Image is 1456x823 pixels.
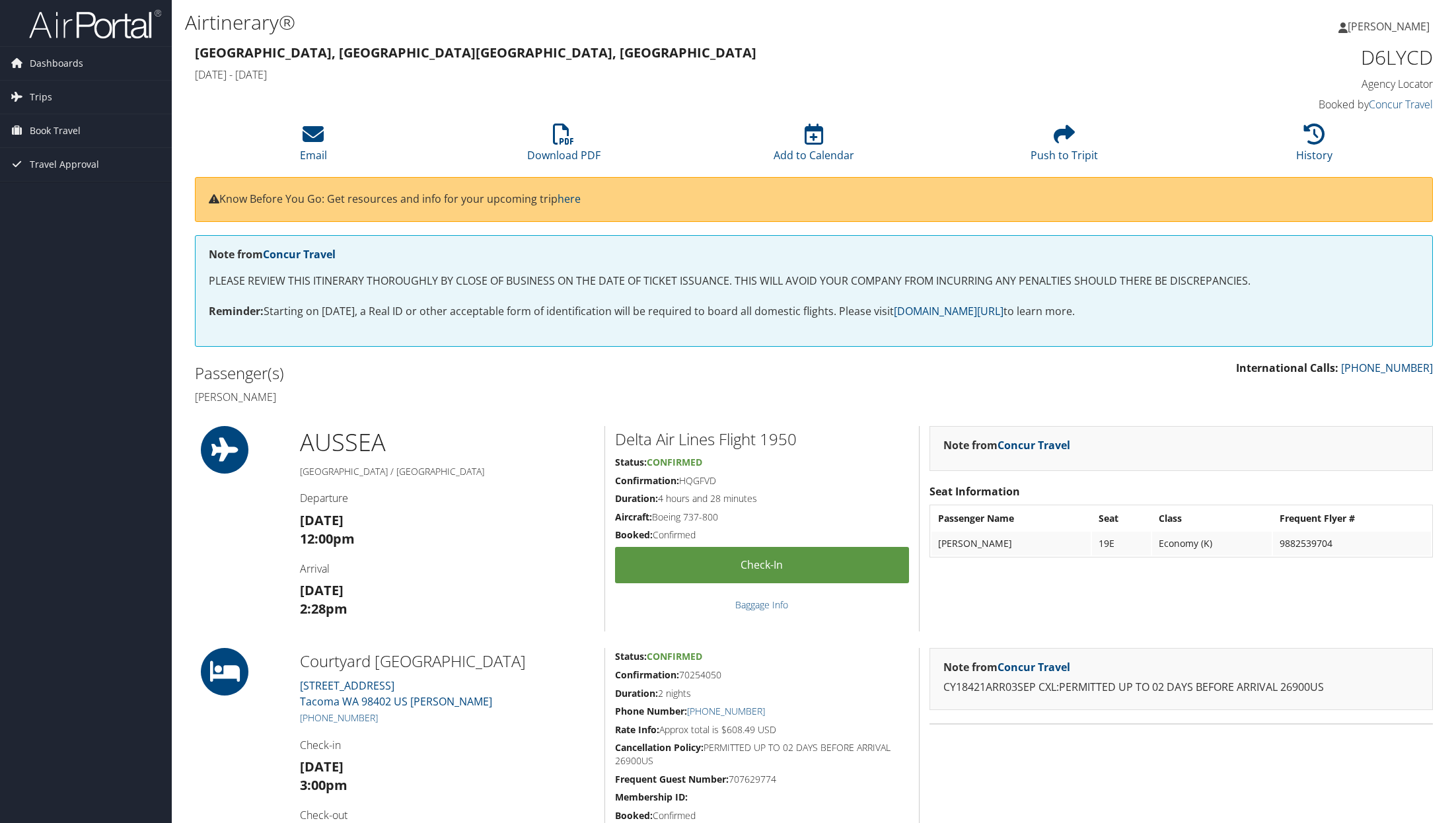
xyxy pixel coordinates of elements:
[300,561,595,576] h4: Arrival
[300,131,327,162] a: Email
[615,650,647,662] strong: Status:
[615,511,652,523] strong: Aircraft:
[300,650,595,672] h2: Courtyard [GEOGRAPHIC_DATA]
[263,247,336,262] a: Concur Travel
[615,492,909,505] h5: 4 hours and 28 minutes
[30,47,83,80] span: Dashboards
[1152,532,1271,555] td: Economy (K)
[647,456,702,468] span: Confirmed
[209,191,1419,208] p: Know Before You Go: Get resources and info for your upcoming trip
[209,303,1419,320] p: Starting on [DATE], a Real ID or other acceptable form of identification will be required to boar...
[943,660,1070,674] strong: Note from
[615,456,647,468] strong: Status:
[943,438,1070,452] strong: Note from
[931,507,1091,530] th: Passenger Name
[1138,77,1433,91] h4: Agency Locator
[558,192,581,206] a: here
[615,474,679,487] strong: Confirmation:
[1152,507,1271,530] th: Class
[1138,97,1433,112] h4: Booked by
[1138,44,1433,71] h1: D6LYCD
[615,547,909,583] a: Check-in
[185,9,1023,36] h1: Airtinerary®
[615,511,909,524] h5: Boeing 737-800
[1273,532,1431,555] td: 9882539704
[998,438,1070,452] a: Concur Travel
[195,390,804,404] h4: [PERSON_NAME]
[1031,131,1098,162] a: Push to Tripit
[1338,7,1443,46] a: [PERSON_NAME]
[300,511,344,529] strong: [DATE]
[615,428,909,450] h2: Delta Air Lines Flight 1950
[300,581,344,599] strong: [DATE]
[1092,507,1151,530] th: Seat
[774,131,854,162] a: Add to Calendar
[615,741,909,767] h5: PERMITTED UP TO 02 DAYS BEFORE ARRIVAL 26900US
[615,791,688,803] strong: Membership ID:
[300,738,595,752] h4: Check-in
[209,273,1419,290] p: PLEASE REVIEW THIS ITINERARY THOROUGHLY BY CLOSE OF BUSINESS ON THE DATE OF TICKET ISSUANCE. THIS...
[1369,97,1433,112] a: Concur Travel
[615,528,653,541] strong: Booked:
[1348,19,1430,34] span: [PERSON_NAME]
[615,687,658,699] strong: Duration:
[615,668,679,681] strong: Confirmation:
[687,705,765,717] a: [PHONE_NUMBER]
[1341,361,1433,375] a: [PHONE_NUMBER]
[615,741,704,754] strong: Cancellation Policy:
[300,491,595,505] h4: Departure
[735,598,788,611] a: Baggage Info
[300,678,492,709] a: [STREET_ADDRESS]Tacoma WA 98402 US [PERSON_NAME]
[30,114,81,147] span: Book Travel
[195,67,1118,82] h4: [DATE] - [DATE]
[300,711,378,724] a: [PHONE_NUMBER]
[929,484,1020,499] strong: Seat Information
[615,668,909,682] h5: 70254050
[894,304,1003,318] a: [DOMAIN_NAME][URL]
[615,809,653,822] strong: Booked:
[615,809,909,822] h5: Confirmed
[615,492,658,505] strong: Duration:
[300,530,355,548] strong: 12:00pm
[1296,131,1332,162] a: History
[615,723,659,736] strong: Rate Info:
[615,773,909,786] h5: 707629774
[30,81,52,114] span: Trips
[209,247,336,262] strong: Note from
[615,773,729,785] strong: Frequent Guest Number:
[29,9,161,40] img: airportal-logo.png
[615,687,909,700] h5: 2 nights
[615,723,909,736] h5: Approx total is $608.49 USD
[300,776,347,794] strong: 3:00pm
[209,304,264,318] strong: Reminder:
[615,705,687,717] strong: Phone Number:
[30,148,99,181] span: Travel Approval
[195,44,756,61] strong: [GEOGRAPHIC_DATA], [GEOGRAPHIC_DATA] [GEOGRAPHIC_DATA], [GEOGRAPHIC_DATA]
[998,660,1070,674] a: Concur Travel
[647,650,702,662] span: Confirmed
[195,362,804,384] h2: Passenger(s)
[1236,361,1338,375] strong: International Calls:
[943,679,1419,696] p: CY18421ARR03SEP CXL:PERMITTED UP TO 02 DAYS BEFORE ARRIVAL 26900US
[527,131,601,162] a: Download PDF
[931,532,1091,555] td: [PERSON_NAME]
[300,600,347,618] strong: 2:28pm
[300,426,595,459] h1: AUS SEA
[615,474,909,487] h5: HQGFVD
[615,528,909,542] h5: Confirmed
[300,808,595,822] h4: Check-out
[300,758,344,775] strong: [DATE]
[1273,507,1431,530] th: Frequent Flyer #
[1092,532,1151,555] td: 19E
[300,465,595,478] h5: [GEOGRAPHIC_DATA] / [GEOGRAPHIC_DATA]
